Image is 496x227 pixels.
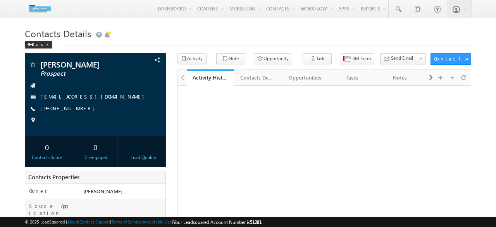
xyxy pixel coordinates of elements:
div: Opportunities [288,73,322,82]
a: Terms of Service [111,219,141,224]
span: 51281 [250,219,262,225]
span: Contacts Details [25,27,91,40]
span: © 2025 LeadSquared | | | | | [25,218,262,226]
span: [PERSON_NAME] [83,188,122,194]
button: Note [216,53,245,64]
span: Your Leadsquared Account Number is [173,219,262,225]
button: Send Email [380,53,417,64]
div: Disengaged [75,154,115,161]
div: Notes [383,73,417,82]
div: Back [25,41,52,49]
div: Contacts Actions [434,55,467,62]
a: Contact Support [79,219,110,224]
span: Contacts Properties [28,173,79,181]
a: Tasks [329,69,377,86]
button: Activity [177,53,207,64]
div: 0 [75,140,115,154]
a: Activity History [187,69,234,86]
div: Lead Quality [123,154,164,161]
li: Contacts Details [234,69,282,85]
label: Source Application [29,203,76,217]
span: SM Form [353,55,371,62]
span: [PHONE_NUMBER] [40,105,99,113]
div: 0 [27,140,67,154]
span: Prospect [40,70,127,78]
a: Opportunities [282,69,329,86]
a: About [67,219,78,224]
a: Acceptable Use [143,219,172,224]
button: SM Form [340,53,374,64]
li: Activity History [187,69,234,85]
div: Activity History [193,74,229,81]
div: Contacts Score [27,154,67,161]
label: Owner [29,187,47,194]
a: Back [25,40,56,47]
a: Contacts Details [234,69,282,86]
a: Notes [377,69,424,86]
div: Tasks [335,73,370,82]
div: -- [123,140,164,154]
div: Contacts Details [240,73,275,82]
a: [EMAIL_ADDRESS][DOMAIN_NAME] [40,93,148,100]
button: Task [303,53,332,64]
span: [PERSON_NAME] [40,61,127,68]
span: Send Email [391,55,413,62]
button: Opportunity [254,53,292,64]
img: Custom Logo [25,2,55,16]
button: Contacts Actions [431,53,471,65]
